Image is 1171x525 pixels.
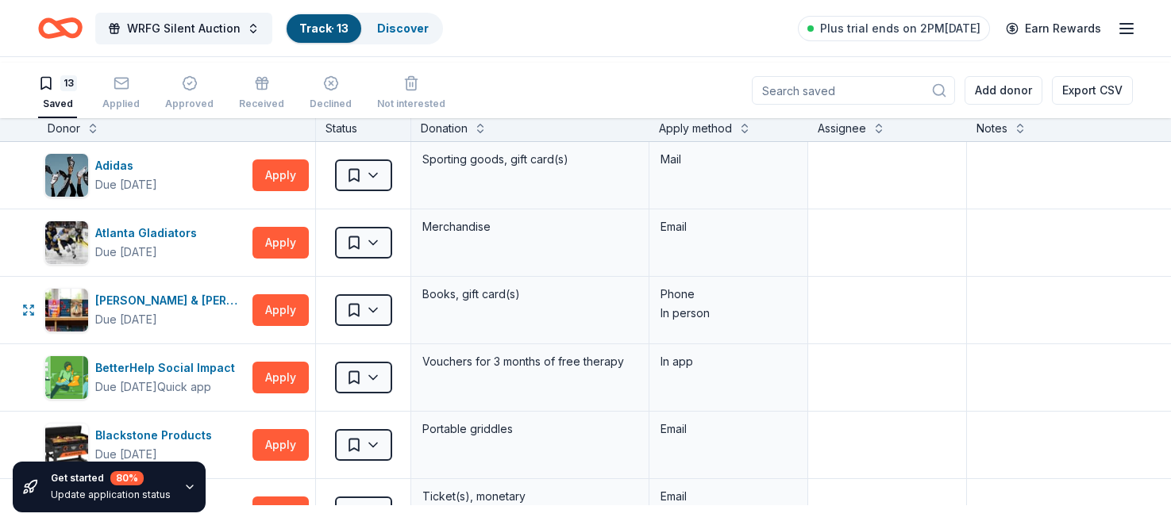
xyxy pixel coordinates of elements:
[377,69,445,118] button: Not interested
[661,150,796,169] div: Mail
[818,119,866,138] div: Assignee
[127,19,241,38] span: WRFG Silent Auction
[310,98,352,110] div: Declined
[45,356,88,399] img: Image for BetterHelp Social Impact
[44,220,246,265] button: Image for Atlanta GladiatorsAtlanta GladiatorsDue [DATE]
[95,358,241,377] div: BetterHelp Social Impact
[95,291,246,310] div: [PERSON_NAME] & [PERSON_NAME]
[44,355,246,400] button: Image for BetterHelp Social ImpactBetterHelp Social ImpactDue [DATE]Quick app
[661,304,796,323] div: In person
[752,76,955,105] input: Search saved
[421,148,639,171] div: Sporting goods, gift card(s)
[45,289,88,331] img: Image for Barnes & Noble
[421,283,639,305] div: Books, gift card(s)
[95,156,157,175] div: Adidas
[661,487,796,506] div: Email
[38,98,77,110] div: Saved
[421,351,639,373] div: Vouchers for 3 months of free therapy
[60,75,77,91] div: 13
[252,227,309,259] button: Apply
[316,113,411,141] div: Status
[95,310,157,329] div: Due [DATE]
[310,69,352,118] button: Declined
[239,69,284,118] button: Received
[110,471,144,485] div: 80 %
[421,216,639,238] div: Merchandise
[51,489,171,501] div: Update application status
[252,429,309,461] button: Apply
[285,13,443,44] button: Track· 13Discover
[798,16,990,41] a: Plus trial ends on 2PM[DATE]
[299,21,349,35] a: Track· 13
[421,418,639,440] div: Portable griddles
[252,294,309,326] button: Apply
[661,285,796,304] div: Phone
[44,423,246,467] button: Image for Blackstone ProductsBlackstone ProductsDue [DATE]
[976,119,1007,138] div: Notes
[157,379,211,395] div: Quick app
[95,224,203,243] div: Atlanta Gladiators
[95,13,272,44] button: WRFG Silent Auction
[239,98,284,110] div: Received
[165,69,214,118] button: Approved
[44,153,246,197] button: Image for AdidasAdidasDue [DATE]
[165,98,214,110] div: Approved
[252,362,309,393] button: Apply
[45,423,88,466] img: Image for Blackstone Products
[996,14,1111,43] a: Earn Rewards
[661,217,796,236] div: Email
[44,288,246,332] button: Image for Barnes & Noble[PERSON_NAME] & [PERSON_NAME]Due [DATE]
[661,420,796,439] div: Email
[661,352,796,371] div: In app
[48,119,80,138] div: Donor
[659,119,732,138] div: Apply method
[377,21,429,35] a: Discover
[45,221,88,264] img: Image for Atlanta Gladiators
[38,69,77,118] button: 13Saved
[102,98,140,110] div: Applied
[377,98,445,110] div: Not interested
[1052,76,1133,105] button: Export CSV
[95,243,157,262] div: Due [DATE]
[252,159,309,191] button: Apply
[45,154,88,197] img: Image for Adidas
[95,377,157,397] div: Due [DATE]
[421,485,639,508] div: Ticket(s), monetary
[965,76,1042,105] button: Add donor
[38,10,83,47] a: Home
[51,471,171,485] div: Get started
[102,69,140,118] button: Applied
[95,175,157,194] div: Due [DATE]
[95,426,218,445] div: Blackstone Products
[95,445,157,464] div: Due [DATE]
[820,19,980,38] span: Plus trial ends on 2PM[DATE]
[421,119,468,138] div: Donation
